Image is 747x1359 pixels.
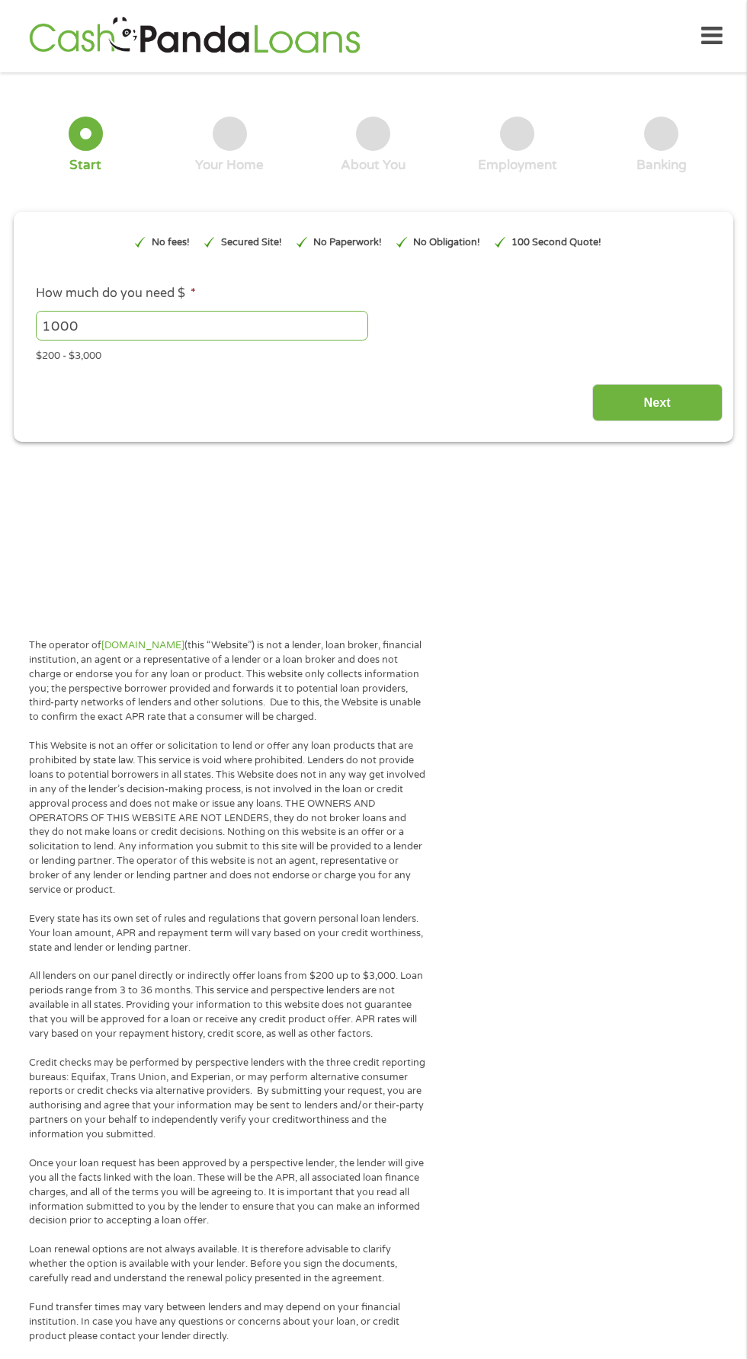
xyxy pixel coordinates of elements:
[36,343,711,363] div: $200 - $3,000
[36,286,196,302] label: How much do you need $
[29,1056,426,1142] p: Credit checks may be performed by perspective lenders with the three credit reporting bureaus: Eq...
[69,157,101,174] div: Start
[636,157,687,174] div: Banking
[29,969,426,1041] p: All lenders on our panel directly or indirectly offer loans from $200 up to $3,000. Loan periods ...
[413,235,480,250] p: No Obligation!
[24,14,364,58] img: GetLoanNow Logo
[29,638,426,724] p: The operator of (this “Website”) is not a lender, loan broker, financial institution, an agent or...
[101,639,184,651] a: [DOMAIN_NAME]
[152,235,190,250] p: No fees!
[313,235,382,250] p: No Paperwork!
[478,157,557,174] div: Employment
[221,235,282,250] p: Secured Site!
[511,235,601,250] p: 100 Second Quote!
[29,1300,426,1344] p: Fund transfer times may vary between lenders and may depend on your financial institution. In cas...
[29,912,426,955] p: Every state has its own set of rules and regulations that govern personal loan lenders. Your loan...
[592,384,723,421] input: Next
[29,1242,426,1286] p: Loan renewal options are not always available. It is therefore advisable to clarify whether the o...
[195,157,264,174] div: Your Home
[29,1156,426,1228] p: Once your loan request has been approved by a perspective lender, the lender will give you all th...
[29,739,426,897] p: This Website is not an offer or solicitation to lend or offer any loan products that are prohibit...
[341,157,406,174] div: About You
